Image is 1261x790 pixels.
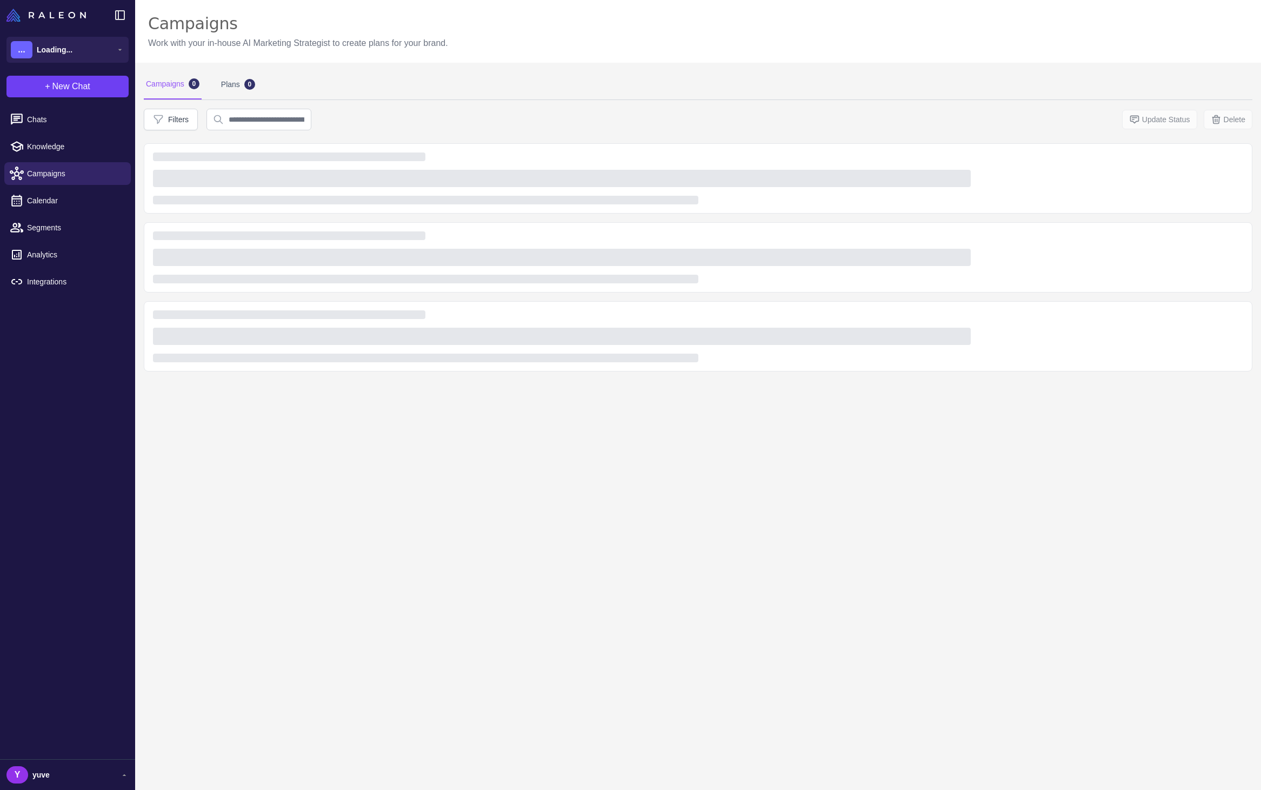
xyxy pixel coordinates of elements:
[244,79,255,90] div: 0
[144,69,202,99] div: Campaigns
[219,69,257,99] div: Plans
[4,270,131,293] a: Integrations
[4,162,131,185] a: Campaigns
[4,216,131,239] a: Segments
[4,108,131,131] a: Chats
[45,80,50,93] span: +
[27,249,122,261] span: Analytics
[4,189,131,212] a: Calendar
[1122,110,1197,129] button: Update Status
[1204,110,1252,129] button: Delete
[144,109,198,130] button: Filters
[52,80,90,93] span: New Chat
[6,76,129,97] button: +New Chat
[148,13,448,35] div: Campaigns
[6,9,86,22] img: Raleon Logo
[189,78,199,89] div: 0
[27,168,122,180] span: Campaigns
[11,41,32,58] div: ...
[27,141,122,152] span: Knowledge
[37,44,72,56] span: Loading...
[27,114,122,125] span: Chats
[27,195,122,207] span: Calendar
[4,243,131,266] a: Analytics
[148,37,448,50] p: Work with your in-house AI Marketing Strategist to create plans for your brand.
[27,222,122,234] span: Segments
[32,769,50,781] span: yuve
[27,276,122,288] span: Integrations
[6,37,129,63] button: ...Loading...
[6,766,28,784] div: Y
[4,135,131,158] a: Knowledge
